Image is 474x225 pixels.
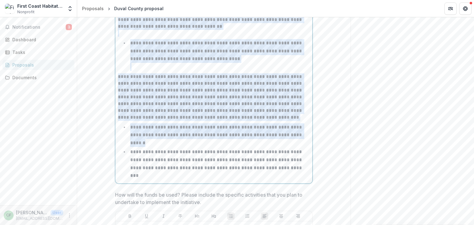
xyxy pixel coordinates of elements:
button: Italicize [160,212,167,220]
a: Documents [2,72,74,83]
div: Dashboard [12,36,69,43]
button: Heading 1 [193,212,201,220]
button: Align Left [261,212,268,220]
button: Partners [444,2,457,15]
button: Open entity switcher [66,2,74,15]
img: First Coast Habitat for Humanity [5,4,15,14]
span: Nonprofit [17,9,35,15]
button: Align Center [277,212,285,220]
span: 3 [66,24,72,30]
a: Proposals [2,60,74,70]
div: First Coast Habitat for Humanity [17,3,63,9]
div: Tasks [12,49,69,55]
div: Proposals [82,5,104,12]
button: Get Help [459,2,472,15]
span: Notifications [12,25,66,30]
p: User [51,210,63,215]
button: Align Right [294,212,302,220]
a: Tasks [2,47,74,57]
button: Bold [126,212,134,220]
button: Underline [143,212,150,220]
nav: breadcrumb [80,4,166,13]
a: Proposals [80,4,106,13]
p: [PERSON_NAME] [16,209,48,216]
button: Heading 2 [210,212,218,220]
p: How will the funds be used? Please include the specific activities that you plan to undertake to ... [115,191,309,206]
div: Proposals [12,62,69,68]
button: Bullet List [227,212,235,220]
button: Ordered List [244,212,251,220]
button: More [66,212,73,219]
a: Dashboard [2,35,74,45]
div: Documents [12,74,69,81]
div: Chris Folds [6,213,11,217]
button: Notifications3 [2,22,74,32]
div: Duval County proposal [114,5,164,12]
p: [EMAIL_ADDRESS][DOMAIN_NAME] [16,216,63,221]
button: Strike [177,212,184,220]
